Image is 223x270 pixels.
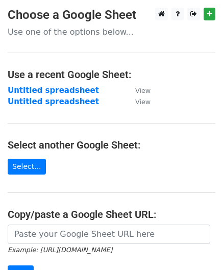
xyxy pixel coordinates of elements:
h4: Copy/paste a Google Sheet URL: [8,208,215,220]
p: Use one of the options below... [8,27,215,37]
a: Untitled spreadsheet [8,97,99,106]
small: View [135,98,151,106]
a: View [125,86,151,95]
input: Paste your Google Sheet URL here [8,225,210,244]
a: Select... [8,159,46,175]
a: View [125,97,151,106]
a: Untitled spreadsheet [8,86,99,95]
small: View [135,87,151,94]
h4: Use a recent Google Sheet: [8,68,215,81]
h4: Select another Google Sheet: [8,139,215,151]
small: Example: [URL][DOMAIN_NAME] [8,246,112,254]
h3: Choose a Google Sheet [8,8,215,22]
